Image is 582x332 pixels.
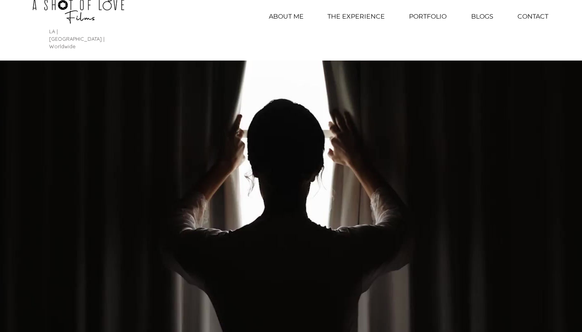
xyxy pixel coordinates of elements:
p: PORTFOLIO [405,7,451,27]
a: CONTACT [506,7,560,27]
a: BLOGS [459,7,506,27]
p: THE EXPERIENCE [323,7,389,27]
p: CONTACT [514,7,552,27]
p: BLOGS [467,7,497,27]
a: ABOUT ME [257,7,316,27]
div: PORTFOLIO [396,7,459,27]
span: LA | [GEOGRAPHIC_DATA] | Worldwide [49,28,105,49]
p: ABOUT ME [265,7,308,27]
a: THE EXPERIENCE [316,7,396,27]
nav: Site [257,7,560,27]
